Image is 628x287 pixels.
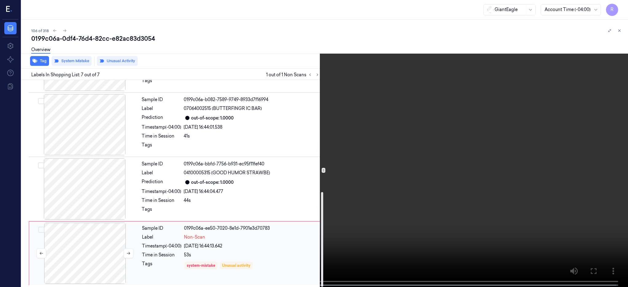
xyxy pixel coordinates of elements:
[38,162,44,168] button: Select row
[222,263,251,268] div: Unusual activity
[187,263,215,268] div: system-mistake
[191,115,234,121] div: out-of-scope: 1.0000
[97,56,138,66] button: Unusual Activity
[184,197,320,204] div: 44s
[31,47,50,54] a: Overview
[606,4,618,16] button: R
[266,71,321,78] span: 1 out of 1 Non Scans
[142,225,182,232] div: Sample ID
[184,243,320,249] div: [DATE] 16:44:13.642
[142,133,181,139] div: Time in Session
[31,28,49,33] span: 106 of 318
[184,225,320,232] div: 0199c06a-ee50-7020-8e1d-7901e3d70783
[142,179,181,186] div: Prediction
[142,252,182,258] div: Time in Session
[31,72,100,78] span: Labels In Shopping List: 7 out of 7
[30,56,49,66] button: Tag
[142,124,181,130] div: Timestamp (-04:00)
[142,206,181,216] div: Tags
[52,56,92,66] button: System Mistake
[142,261,182,270] div: Tags
[142,170,181,176] div: Label
[184,133,320,139] div: 41s
[142,197,181,204] div: Time in Session
[142,114,181,122] div: Prediction
[184,124,320,130] div: [DATE] 16:44:01.538
[191,179,234,186] div: out-of-scope: 1.0000
[31,34,623,43] div: 0199c06a-0df4-76d4-82cc-e82ac83d3054
[142,188,181,195] div: Timestamp (-04:00)
[184,170,270,176] span: 04100005315 (GOOD HUMOR STRAWBE)
[142,96,181,103] div: Sample ID
[184,161,320,167] div: 0199c06a-bbfd-7756-b931-ec95f11fef40
[184,252,320,258] div: 53s
[184,188,320,195] div: [DATE] 16:44:04.477
[142,105,181,112] div: Label
[38,227,44,233] button: Select row
[142,142,181,152] div: Tags
[142,234,182,240] div: Label
[142,77,181,87] div: Tags
[38,98,44,104] button: Select row
[184,234,205,240] span: Non-Scan
[142,161,181,167] div: Sample ID
[184,96,320,103] div: 0199c06a-b082-7589-9749-8933d7f16994
[142,243,182,249] div: Timestamp (-04:00)
[184,105,262,112] span: 07064002515 (BUTTERFINGR IC BAR)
